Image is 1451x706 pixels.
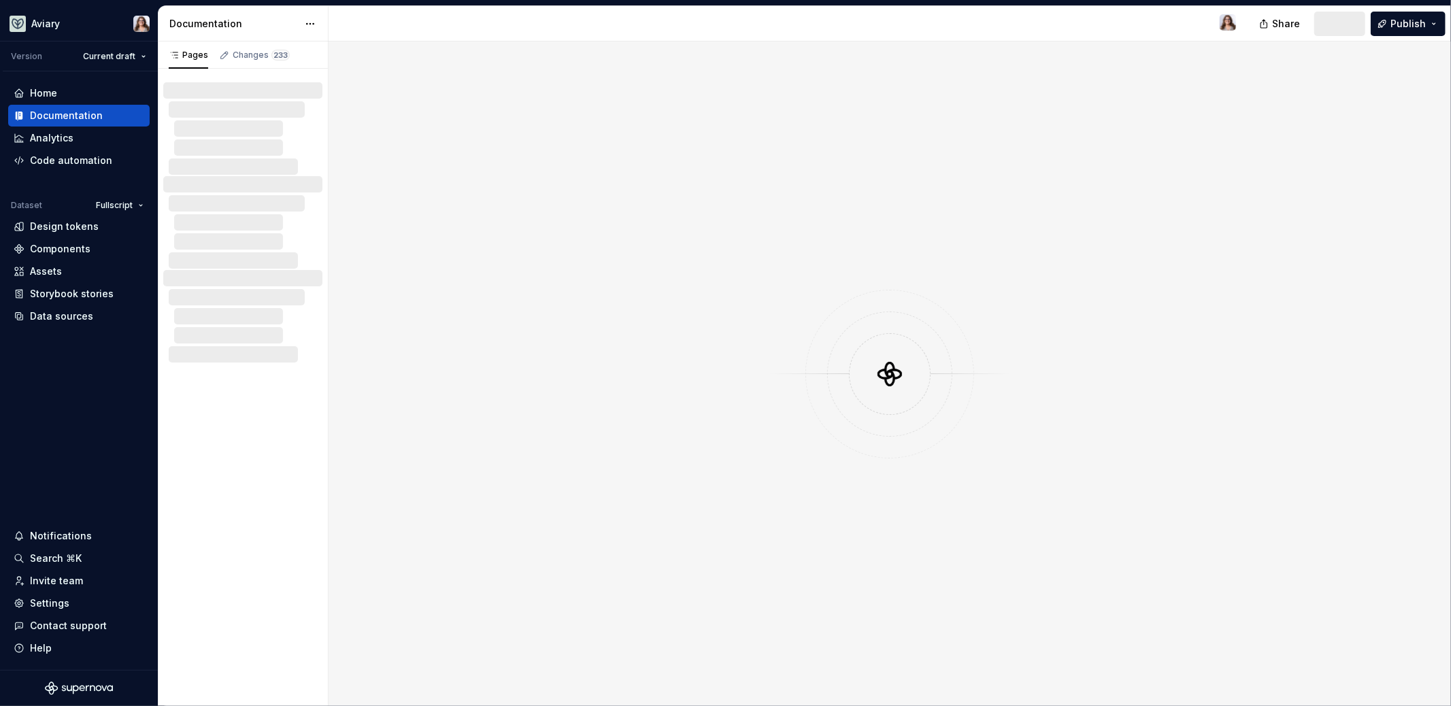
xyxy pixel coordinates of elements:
div: Version [11,51,42,62]
div: Data sources [30,309,93,323]
a: Assets [8,260,150,282]
span: 233 [271,50,290,61]
div: Invite team [30,574,83,588]
button: Share [1252,12,1309,36]
div: Contact support [30,619,107,633]
svg: Supernova Logo [45,682,113,695]
span: Fullscript [96,200,133,211]
a: Storybook stories [8,283,150,305]
button: Notifications [8,525,150,547]
img: 256e2c79-9abd-4d59-8978-03feab5a3943.png [10,16,26,32]
div: Notifications [30,529,92,543]
div: Code automation [30,154,112,167]
a: Documentation [8,105,150,127]
div: Analytics [30,131,73,145]
button: AviaryBrittany Hogg [3,9,155,38]
button: Fullscript [90,196,150,215]
div: Components [30,242,90,256]
span: Publish [1390,17,1426,31]
button: Current draft [77,47,152,66]
img: Brittany Hogg [1220,14,1236,31]
div: Search ⌘K [30,552,82,565]
div: Design tokens [30,220,99,233]
span: Current draft [83,51,135,62]
div: Assets [30,265,62,278]
div: Documentation [169,17,298,31]
div: Help [30,641,52,655]
a: Data sources [8,305,150,327]
button: Contact support [8,615,150,637]
div: Documentation [30,109,103,122]
div: Changes [233,50,290,61]
a: Code automation [8,150,150,171]
a: Design tokens [8,216,150,237]
a: Analytics [8,127,150,149]
button: Help [8,637,150,659]
div: Home [30,86,57,100]
a: Invite team [8,570,150,592]
div: Settings [30,596,69,610]
div: Pages [169,50,208,61]
span: Share [1272,17,1300,31]
div: Dataset [11,200,42,211]
div: Storybook stories [30,287,114,301]
a: Settings [8,592,150,614]
a: Home [8,82,150,104]
div: Aviary [31,17,60,31]
button: Publish [1371,12,1446,36]
button: Search ⌘K [8,548,150,569]
a: Components [8,238,150,260]
img: Brittany Hogg [133,16,150,32]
